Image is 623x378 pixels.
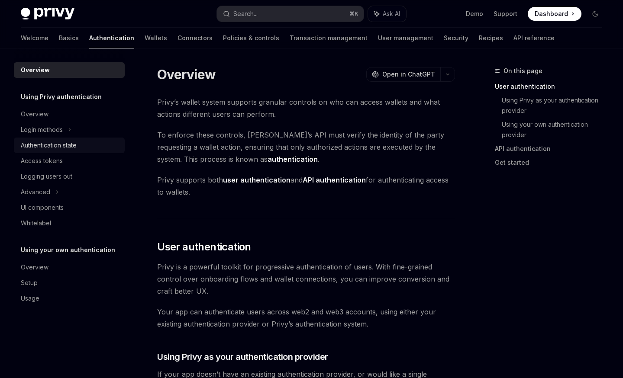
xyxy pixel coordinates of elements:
[21,187,50,197] div: Advanced
[14,153,125,169] a: Access tokens
[21,8,74,20] img: dark logo
[535,10,568,18] span: Dashboard
[89,28,134,48] a: Authentication
[504,66,542,76] span: On this page
[466,10,483,18] a: Demo
[178,28,213,48] a: Connectors
[268,155,318,163] strong: authentication
[21,245,115,255] h5: Using your own authentication
[21,92,102,102] h5: Using Privy authentication
[21,28,48,48] a: Welcome
[494,10,517,18] a: Support
[502,118,609,142] a: Using your own authentication provider
[513,28,555,48] a: API reference
[223,176,291,184] strong: user authentication
[157,351,328,363] span: Using Privy as your authentication provider
[14,138,125,153] a: Authentication state
[588,7,602,21] button: Toggle dark mode
[217,6,364,22] button: Search...⌘K
[368,6,406,22] button: Ask AI
[349,10,358,17] span: ⌘ K
[21,202,64,213] div: UI components
[223,28,279,48] a: Policies & controls
[14,291,125,306] a: Usage
[14,259,125,275] a: Overview
[21,262,48,272] div: Overview
[378,28,433,48] a: User management
[157,306,455,330] span: Your app can authenticate users across web2 and web3 accounts, using either your existing authent...
[21,171,72,182] div: Logging users out
[303,176,366,184] strong: API authentication
[21,109,48,119] div: Overview
[495,80,609,93] a: User authentication
[233,9,258,19] div: Search...
[157,261,455,297] span: Privy is a powerful toolkit for progressive authentication of users. With fine-grained control ov...
[502,93,609,118] a: Using Privy as your authentication provider
[21,156,63,166] div: Access tokens
[14,200,125,215] a: UI components
[14,169,125,184] a: Logging users out
[21,125,63,135] div: Login methods
[528,7,581,21] a: Dashboard
[157,96,455,120] span: Privy’s wallet system supports granular controls on who can access wallets and what actions diffe...
[383,10,400,18] span: Ask AI
[14,62,125,78] a: Overview
[21,218,51,228] div: Whitelabel
[21,140,77,151] div: Authentication state
[157,129,455,165] span: To enforce these controls, [PERSON_NAME]’s API must verify the identity of the party requesting a...
[14,106,125,122] a: Overview
[290,28,368,48] a: Transaction management
[145,28,167,48] a: Wallets
[21,65,50,75] div: Overview
[495,142,609,156] a: API authentication
[479,28,503,48] a: Recipes
[157,240,251,254] span: User authentication
[14,275,125,291] a: Setup
[382,70,435,79] span: Open in ChatGPT
[366,67,440,82] button: Open in ChatGPT
[14,215,125,231] a: Whitelabel
[157,174,455,198] span: Privy supports both and for authenticating access to wallets.
[21,278,38,288] div: Setup
[444,28,468,48] a: Security
[157,67,216,82] h1: Overview
[495,156,609,170] a: Get started
[59,28,79,48] a: Basics
[21,293,39,304] div: Usage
